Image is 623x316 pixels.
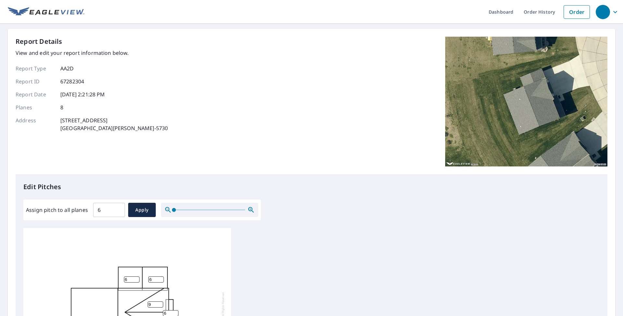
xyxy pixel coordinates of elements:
input: 00.0 [93,201,125,219]
p: 67282304 [60,78,84,85]
p: Report Type [16,65,55,72]
p: Address [16,116,55,132]
img: EV Logo [8,7,84,17]
p: Report Date [16,91,55,98]
a: Order [564,5,590,19]
p: Report ID [16,78,55,85]
span: Apply [133,206,151,214]
p: Planes [16,103,55,111]
p: 8 [60,103,63,111]
p: Report Details [16,37,62,46]
p: Edit Pitches [23,182,600,192]
label: Assign pitch to all planes [26,206,88,214]
p: [STREET_ADDRESS] [GEOGRAPHIC_DATA][PERSON_NAME]-5730 [60,116,168,132]
p: View and edit your report information below. [16,49,168,57]
img: Top image [445,37,607,166]
p: AA2D [60,65,74,72]
p: [DATE] 2:21:28 PM [60,91,105,98]
button: Apply [128,203,156,217]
